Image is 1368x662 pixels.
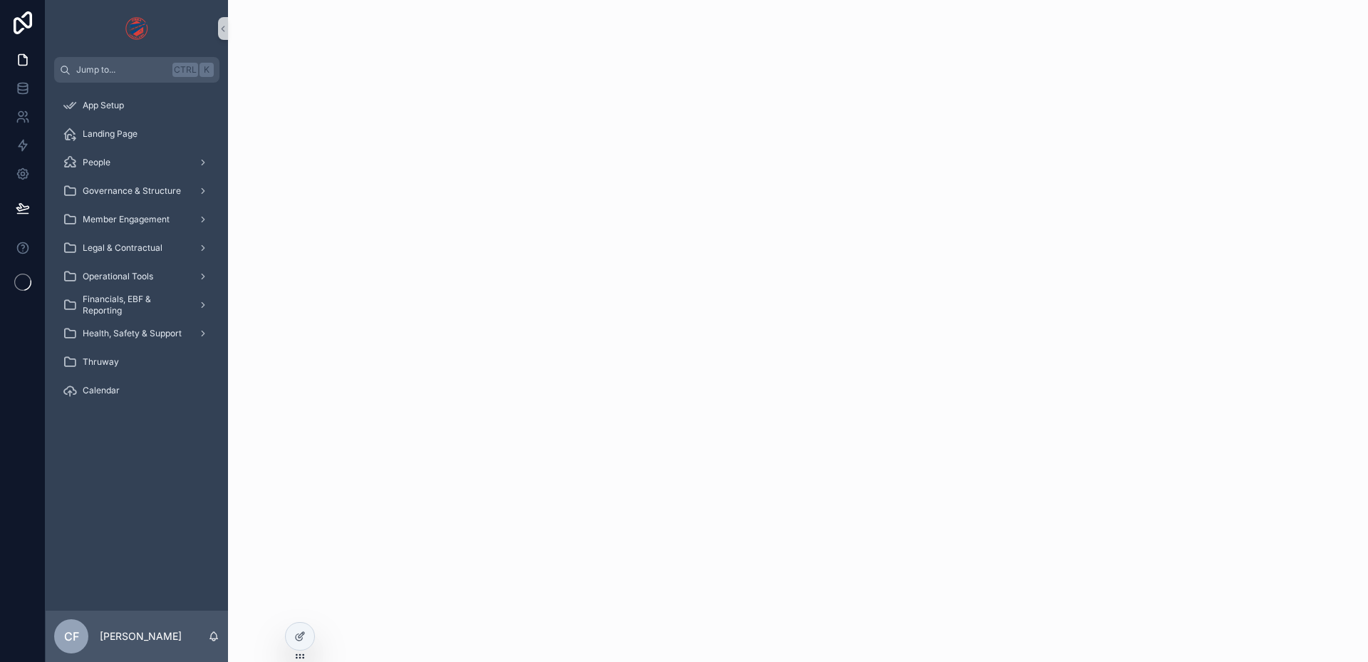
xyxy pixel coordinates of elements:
[83,185,181,197] span: Governance & Structure
[83,294,187,316] span: Financials, EBF & Reporting
[64,628,79,645] span: CF
[83,271,153,282] span: Operational Tools
[201,64,212,76] span: K
[76,64,167,76] span: Jump to...
[54,235,219,261] a: Legal & Contractual
[46,83,228,422] div: scrollable content
[83,242,162,254] span: Legal & Contractual
[172,63,198,77] span: Ctrl
[54,121,219,147] a: Landing Page
[83,328,182,339] span: Health, Safety & Support
[54,178,219,204] a: Governance & Structure
[83,385,120,396] span: Calendar
[54,264,219,289] a: Operational Tools
[54,93,219,118] a: App Setup
[125,17,149,40] img: App logo
[54,292,219,318] a: Financials, EBF & Reporting
[83,128,138,140] span: Landing Page
[83,356,119,368] span: Thruway
[100,629,182,643] p: [PERSON_NAME]
[54,349,219,375] a: Thruway
[83,100,124,111] span: App Setup
[83,214,170,225] span: Member Engagement
[54,207,219,232] a: Member Engagement
[54,150,219,175] a: People
[54,321,219,346] a: Health, Safety & Support
[54,57,219,83] button: Jump to...CtrlK
[83,157,110,168] span: People
[54,378,219,403] a: Calendar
